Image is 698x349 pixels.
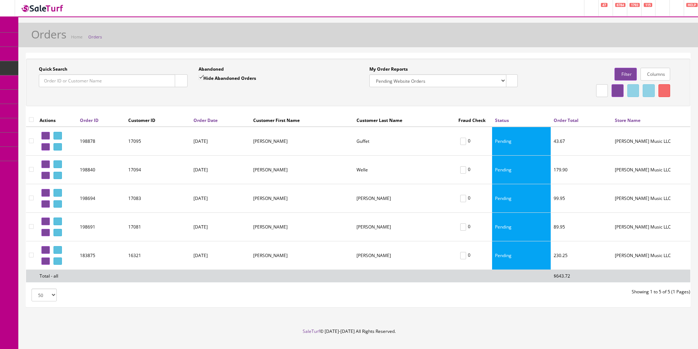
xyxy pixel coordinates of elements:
[614,68,636,81] a: Filter
[612,184,690,213] td: Butler Music LLC
[125,127,191,156] td: 17095
[31,28,66,40] h1: Orders
[492,127,551,156] td: Pending
[77,241,125,270] td: 183875
[612,241,690,270] td: Butler Music LLC
[191,127,250,156] td: [DATE]
[199,66,224,73] label: Abandoned
[612,127,690,156] td: Butler Music LLC
[554,117,579,123] a: Order Total
[612,213,690,241] td: Butler Music LLC
[551,213,612,241] td: 89.95
[551,184,612,213] td: 99.95
[492,184,551,213] td: Pending
[37,114,77,127] th: Actions
[21,3,64,13] img: SaleTurf
[77,127,125,156] td: 198878
[615,3,625,7] span: 6784
[640,68,670,81] a: Columns
[495,117,509,123] a: Status
[354,127,455,156] td: Guffet
[77,184,125,213] td: 198694
[250,241,354,270] td: Jim
[125,184,191,213] td: 17083
[455,184,492,213] td: 0
[191,241,250,270] td: [DATE]
[455,156,492,184] td: 0
[250,213,354,241] td: TEODORA
[551,241,612,270] td: 230.25
[492,241,551,270] td: Pending
[492,156,551,184] td: Pending
[455,114,492,127] th: Fraud Check
[358,289,696,295] div: Showing 1 to 5 of 5 (1 Pages)
[303,328,320,334] a: SaleTurf
[250,156,354,184] td: Paul
[250,127,354,156] td: Julie
[354,114,455,127] th: Customer Last Name
[125,241,191,270] td: 16321
[125,156,191,184] td: 17094
[455,241,492,270] td: 0
[492,213,551,241] td: Pending
[455,213,492,241] td: 0
[125,213,191,241] td: 17081
[191,184,250,213] td: [DATE]
[199,74,256,82] label: Hide Abandoned Orders
[191,213,250,241] td: [DATE]
[369,66,408,73] label: My Order Reports
[612,156,690,184] td: Butler Music LLC
[250,184,354,213] td: James
[125,114,191,127] th: Customer ID
[250,114,354,127] th: Customer First Name
[199,75,203,80] input: Hide Abandoned Orders
[615,117,640,123] a: Store Name
[455,127,492,156] td: 0
[551,270,612,282] td: $643.72
[39,74,175,87] input: Order ID or Customer Name
[644,3,652,7] span: 115
[71,34,82,40] a: Home
[80,117,99,123] a: Order ID
[39,66,67,73] label: Quick Search
[354,156,455,184] td: Welle
[354,213,455,241] td: FARFAN
[354,241,455,270] td: Stanton
[686,3,698,7] span: HELP
[629,3,640,7] span: 1793
[77,213,125,241] td: 198691
[551,156,612,184] td: 179.90
[601,3,607,7] span: 47
[191,156,250,184] td: [DATE]
[551,127,612,156] td: 43.67
[193,117,218,123] a: Order Date
[77,156,125,184] td: 198840
[88,34,102,40] a: Orders
[354,184,455,213] td: Riley
[37,270,77,282] td: Total - all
